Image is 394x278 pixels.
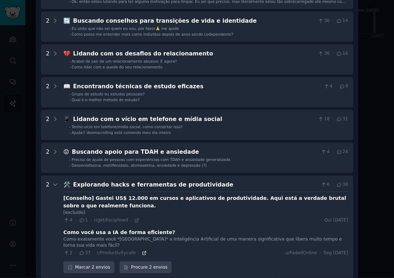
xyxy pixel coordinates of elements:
font: 24 [343,149,348,155]
span: r/Productivitycafe [97,250,136,255]
span: Tenho vício em telefone/mídia social, como consertar isso? [72,125,183,129]
div: - [69,91,71,97]
span: 📱 [63,116,71,122]
font: 14 [343,18,348,24]
span: 📖 [63,83,71,90]
div: Explorando hacks e ferramentas de produtividade [73,180,318,189]
span: · [75,218,76,223]
span: Desvenlafaxina, metilfenidato, atomoxetina, ansiedade e depressão (?) [72,163,207,167]
font: 1 [85,217,88,224]
span: · [332,18,334,24]
span: 😟 [63,148,69,155]
div: Lidando com os desafios do relacionamento [73,49,315,58]
font: 37 [85,250,91,256]
a: Procure 2 envios [119,261,172,274]
span: · [138,251,139,256]
span: r/getdisciplined [94,218,128,223]
span: Eu sinto que não sei quem eu sou, por favor🙏 me ajude [72,26,179,31]
div: - [69,97,71,102]
span: · [93,251,94,256]
font: 2 [70,250,73,256]
span: Acabei de sair de um relacionamento abusivo. E agora? [72,59,177,63]
span: · [320,217,322,224]
span: · [90,218,91,223]
div: 2 [46,17,50,37]
div: 2 [46,82,50,102]
span: 🛠️ [63,181,71,188]
font: 36 [324,18,330,24]
div: 2 [46,115,50,135]
font: 9 [345,83,348,90]
div: 2 [46,49,50,69]
span: Seg [DATE] [323,250,348,256]
font: 4 [330,83,333,90]
font: 36 [324,50,330,57]
font: [Conselho] Gastei US$ 12.000 em cursos e aplicativos de produtividade. Aqui está a verdade brutal... [63,195,346,208]
span: Como posso me entender mais como indivíduo depois de anos sendo codependente? [72,32,233,36]
font: 6 [327,181,330,188]
span: Como lidar com a queda do seu relacionamento [72,65,162,69]
font: Como você usa a IA de forma eficiente? [63,229,175,235]
font: 16 [343,50,348,57]
div: - [69,26,71,31]
span: · [75,251,76,256]
div: 2 [46,180,50,274]
span: Preciso de ajuda de pessoas com experiências com TDAH e ansiedade generalizada [72,157,230,162]
div: Buscando apoio para TDAH e ansiedade [72,148,318,157]
span: · [332,181,334,188]
font: 31 [343,116,348,122]
div: - [69,163,71,168]
div: Lidando com o vício em telefone e mídia social [73,115,315,124]
span: · [335,83,336,90]
div: Buscando conselhos para transições de vida e identidade [73,17,315,26]
div: - [69,124,71,129]
span: · [320,250,321,256]
div: Como exatamente você *[GEOGRAPHIC_DATA]* a Inteligência Artificial de uma maneira significativa q... [63,236,348,249]
span: u/FadedOnline [285,250,317,256]
div: 2 [46,148,50,168]
font: 4 [70,217,73,224]
span: · [332,50,334,57]
div: - [69,130,71,135]
font: 4 [327,149,330,155]
span: · [332,116,334,122]
div: [excluído] [63,210,348,216]
span: 🔄 [63,17,71,24]
button: Marcar 2 envios [63,261,114,274]
span: · [332,149,334,155]
font: 38 [343,181,348,188]
div: Encontrando técnicas de estudo eficazes [73,82,321,91]
font: Marcar 2 envios [75,264,110,271]
div: - [69,157,71,162]
span: Ajuda!! doomscrolling está comendo meu dia inteiro [72,130,171,135]
span: Qui [DATE] [324,217,348,224]
div: - [69,64,71,69]
span: Qual é o melhor método de estudo? [72,98,140,102]
span: 💔 [63,50,71,57]
div: - [69,32,71,37]
span: · [131,218,132,223]
font: Procure 2 envios [131,264,168,271]
font: 18 [324,116,330,122]
span: Grupo de estudo ou estudos pessoais? [72,92,145,96]
div: - [69,59,71,64]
